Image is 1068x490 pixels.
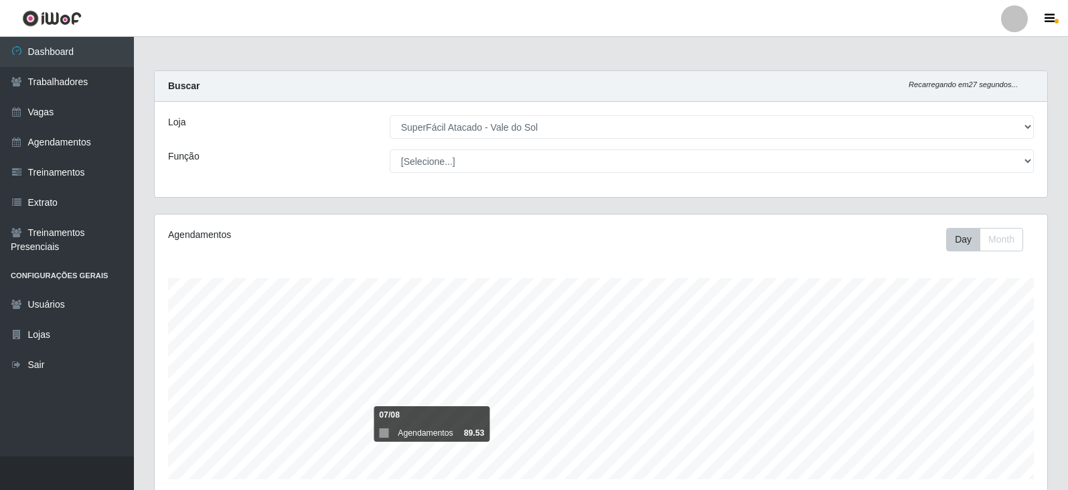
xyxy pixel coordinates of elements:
[168,149,200,164] label: Função
[909,80,1018,88] i: Recarregando em 27 segundos...
[946,228,1023,251] div: First group
[22,10,82,27] img: CoreUI Logo
[946,228,1034,251] div: Toolbar with button groups
[168,115,185,129] label: Loja
[980,228,1023,251] button: Month
[168,228,517,242] div: Agendamentos
[168,80,200,91] strong: Buscar
[946,228,980,251] button: Day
